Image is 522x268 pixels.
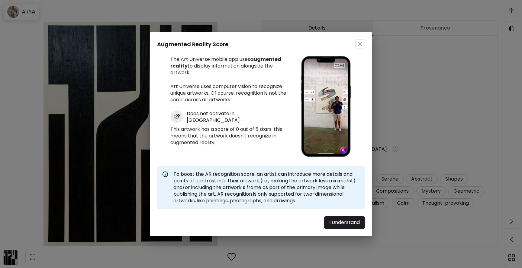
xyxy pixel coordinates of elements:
p: Augmented Reality Score [157,40,228,48]
img: icon [170,110,183,123]
img: img [358,42,362,46]
strong: augmented reality [170,56,281,69]
button: I understand [324,216,365,229]
p: Art Universe uses computer vision to recognize unique artworks. Of course, recognition is not the... [170,83,290,103]
img: info [300,56,352,157]
button: img [355,39,365,49]
p: This artwork has a score of 0 out of 5 stars: this means that the artwork doesn't recognize in au... [170,126,290,146]
span: Does not activate in [GEOGRAPHIC_DATA] [187,110,288,124]
p: The Art Universe mobile app uses to display information alongside the artwork. [170,56,290,76]
span: I understand [329,219,360,226]
div: To boost the AR recognition score, an artist can introduce more details and points of contrast in... [173,171,360,204]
